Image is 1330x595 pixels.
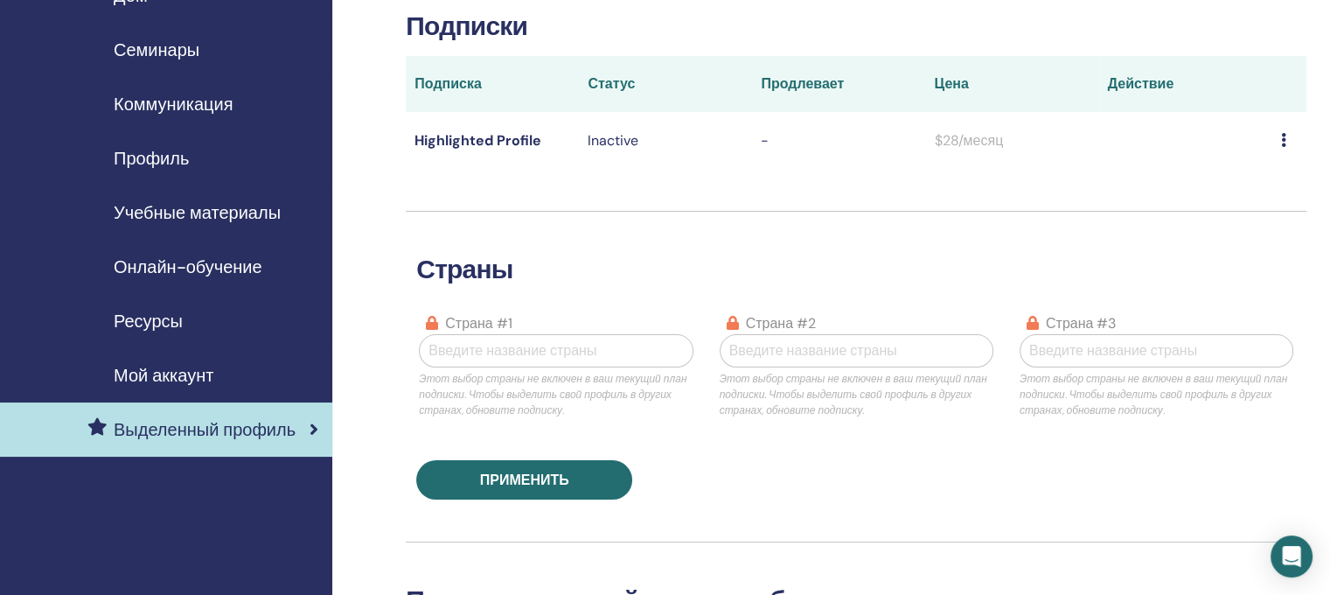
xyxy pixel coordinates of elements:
h3: страны [406,254,1306,285]
th: Действие [1099,56,1272,112]
th: Подписка [406,56,579,112]
label: страна #1 [445,313,512,334]
span: Коммуникация [114,91,233,117]
label: страна #2 [746,313,816,334]
span: Применить [480,471,569,489]
span: Выделенный профиль [114,416,296,443]
p: Этот выбор страны не включен в ваш текущий план подписки. Чтобы выделить свой профиль в других ст... [720,371,993,418]
p: Этот выбор страны не включен в ваш текущий план подписки. Чтобы выделить свой профиль в других ст... [1020,371,1293,418]
p: Inactive [588,130,743,151]
span: Профиль [114,145,189,171]
span: $28/месяц [934,131,1003,150]
span: Мой аккаунт [114,362,213,388]
th: Статус [579,56,752,112]
div: Open Intercom Messenger [1271,535,1313,577]
td: Highlighted Profile [406,112,579,169]
button: Применить [416,460,632,500]
th: Продлевает [752,56,925,112]
p: Этот выбор страны не включен в ваш текущий план подписки. Чтобы выделить свой профиль в других ст... [419,371,693,418]
span: Ресурсы [114,308,183,334]
h3: Подписки [406,10,1306,42]
th: Цена [925,56,1098,112]
span: Семинары [114,37,199,63]
span: Учебные материалы [114,199,281,226]
label: страна #3 [1046,313,1116,334]
span: Онлайн-обучение [114,254,262,280]
span: - [761,131,769,150]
